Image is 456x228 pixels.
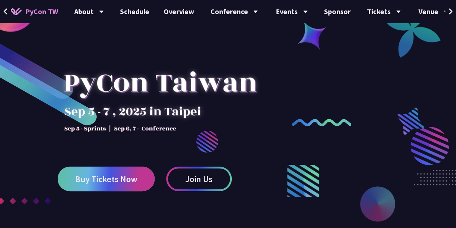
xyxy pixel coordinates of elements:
[75,175,137,184] span: Buy Tickets Now
[4,3,65,21] a: PyCon TW
[11,8,22,15] img: Home icon of PyCon TW 2025
[25,6,58,17] span: PyCon TW
[292,119,351,126] img: curly-2.e802c9f.png
[58,167,155,191] a: Buy Tickets Now
[166,167,232,191] a: Join Us
[185,175,213,184] span: Join Us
